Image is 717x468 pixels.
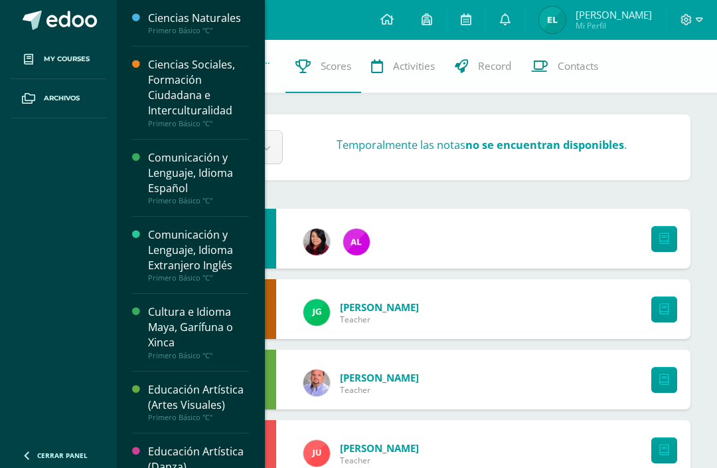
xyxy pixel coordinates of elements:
[44,54,90,64] span: My courses
[303,229,330,255] img: 374004a528457e5f7e22f410c4f3e63e.png
[148,150,249,205] a: Comunicación y Lenguaje, Idioma EspañolPrimero Básico "C"
[340,314,419,325] span: Teacher
[521,40,608,93] a: Contacts
[337,138,627,152] h3: Temporalmente las notas .
[148,57,249,128] a: Ciencias Sociales, Formación Ciudadana e InterculturalidadPrimero Básico "C"
[148,304,249,360] a: Cultura e Idioma Maya, Garífuna o XincaPrimero Básico "C"
[340,441,419,455] span: [PERSON_NAME]
[576,20,652,31] span: Mi Perfil
[303,370,330,396] img: 6c58b5a751619099581147680274b29f.png
[148,227,249,273] div: Comunicación y Lenguaje, Idioma Extranjero Inglés
[558,59,598,73] span: Contacts
[303,299,330,326] img: 3da61d9b1d2c0c7b8f7e89c78bbce001.png
[148,11,249,26] div: Ciencias Naturales
[303,440,330,467] img: b5613e1a4347ac065b47e806e9a54e9c.png
[340,371,419,384] span: [PERSON_NAME]
[148,227,249,283] a: Comunicación y Lenguaje, Idioma Extranjero InglésPrimero Básico "C"
[343,229,370,255] img: 775a36a8e1830c9c46756a1d4adc11d7.png
[340,384,419,396] span: Teacher
[11,40,106,79] a: My courses
[576,8,652,21] span: [PERSON_NAME]
[148,382,249,413] div: Educación Artística (Artes Visuales)
[445,40,521,93] a: Record
[539,7,566,33] img: 6629f3bc959cff1d45596c1c35f9a503.png
[148,273,249,283] div: Primero Básico "C"
[148,150,249,196] div: Comunicación y Lenguaje, Idioma Español
[148,382,249,422] a: Educación Artística (Artes Visuales)Primero Básico "C"
[361,40,445,93] a: Activities
[340,300,419,314] span: [PERSON_NAME]
[465,138,624,152] strong: no se encuentran disponibles
[148,413,249,422] div: Primero Básico "C"
[321,59,351,73] span: Scores
[148,57,249,118] div: Ciencias Sociales, Formación Ciudadana e Interculturalidad
[148,119,249,128] div: Primero Básico "C"
[340,455,419,466] span: Teacher
[148,196,249,205] div: Primero Básico "C"
[148,26,249,35] div: Primero Básico "C"
[148,304,249,350] div: Cultura e Idioma Maya, Garífuna o Xinca
[11,79,106,118] a: Archivos
[148,11,249,35] a: Ciencias NaturalesPrimero Básico "C"
[148,351,249,360] div: Primero Básico "C"
[37,451,88,460] span: Cerrar panel
[285,40,361,93] a: Scores
[478,59,511,73] span: Record
[393,59,435,73] span: Activities
[44,93,80,104] span: Archivos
